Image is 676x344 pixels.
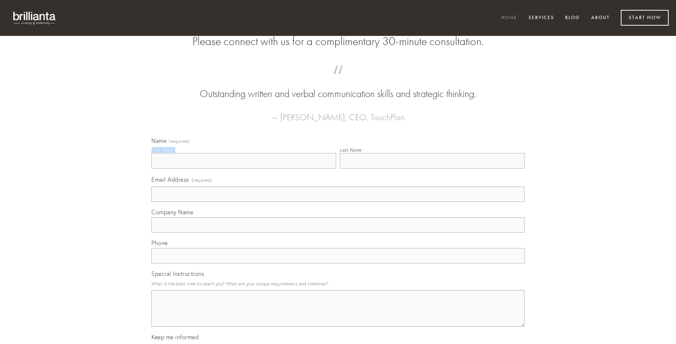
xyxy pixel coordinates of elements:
[169,139,189,144] span: (required)
[496,12,522,24] a: Home
[7,7,62,29] img: brillianta - research, strategy, marketing
[151,147,174,153] div: First Name
[163,101,513,125] figcaption: — [PERSON_NAME], CEO, TouchPlan
[163,73,513,101] blockquote: Outstanding written and verbal communication skills and strategic thinking.
[340,147,362,153] div: Last Name
[151,208,193,216] span: Company Name
[586,12,615,24] a: About
[151,333,199,341] span: Keep me informed
[151,176,189,183] span: Email Address
[151,137,166,144] span: Name
[621,10,669,26] a: Start Now
[151,239,168,247] span: Phone
[524,12,559,24] a: Services
[151,270,204,277] span: Special Instructions
[560,12,585,24] a: Blog
[163,73,513,87] span: “
[151,279,525,289] p: What is the best time to reach you? What are your unique requirements and timelines?
[192,175,212,185] span: (required)
[151,34,525,48] h2: Please connect with us for a complimentary 30-minute consultation.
